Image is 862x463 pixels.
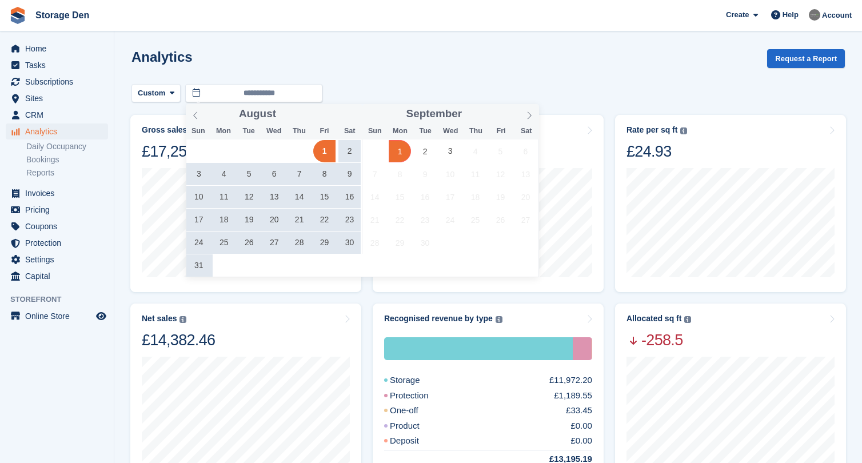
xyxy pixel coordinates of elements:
[26,141,108,152] a: Daily Occupancy
[414,163,436,185] span: September 9, 2025
[26,167,108,178] a: Reports
[6,185,108,201] a: menu
[313,163,336,185] span: August 8, 2025
[187,209,210,231] span: August 17, 2025
[131,84,181,103] button: Custom
[138,87,165,99] span: Custom
[25,235,94,251] span: Protection
[263,163,285,185] span: August 6, 2025
[809,9,820,21] img: Brian Barbour
[25,123,94,139] span: Analytics
[10,294,114,305] span: Storefront
[389,163,411,185] span: September 8, 2025
[389,231,411,254] span: September 29, 2025
[9,7,26,24] img: stora-icon-8386f47178a22dfd0bd8f6a31ec36ba5ce8667c1dd55bd0f319d3a0aa187defe.svg
[313,186,336,208] span: August 15, 2025
[489,140,512,162] span: September 5, 2025
[25,107,94,123] span: CRM
[186,127,211,135] span: Sun
[338,231,361,254] span: August 30, 2025
[238,209,260,231] span: August 19, 2025
[6,218,108,234] a: menu
[566,404,592,417] div: £33.45
[263,186,285,208] span: August 13, 2025
[288,209,310,231] span: August 21, 2025
[514,140,537,162] span: September 6, 2025
[462,108,498,120] input: Year
[384,374,448,387] div: Storage
[25,74,94,90] span: Subscriptions
[626,125,677,135] div: Rate per sq ft
[463,127,488,135] span: Thu
[389,140,411,162] span: September 1, 2025
[514,186,537,208] span: September 20, 2025
[338,209,361,231] span: August 23, 2025
[626,330,691,350] span: -258.5
[514,163,537,185] span: September 13, 2025
[680,127,687,134] img: icon-info-grey-7440780725fd019a000dd9b08b2336e03edf1995a4989e88bcd33f0948082b44.svg
[364,209,386,231] span: September 21, 2025
[464,186,486,208] span: September 18, 2025
[261,127,286,135] span: Wed
[187,254,210,277] span: August 31, 2025
[338,163,361,185] span: August 9, 2025
[414,209,436,231] span: September 23, 2025
[238,231,260,254] span: August 26, 2025
[364,231,386,254] span: September 28, 2025
[239,109,276,119] span: August
[187,186,210,208] span: August 10, 2025
[288,231,310,254] span: August 28, 2025
[626,314,681,324] div: Allocated sq ft
[726,9,749,21] span: Create
[684,316,691,323] img: icon-info-grey-7440780725fd019a000dd9b08b2336e03edf1995a4989e88bcd33f0948082b44.svg
[25,218,94,234] span: Coupons
[384,389,456,402] div: Protection
[767,49,845,68] button: Request a Report
[313,209,336,231] span: August 22, 2025
[6,107,108,123] a: menu
[142,330,215,350] div: £14,382.46
[6,202,108,218] a: menu
[25,268,94,284] span: Capital
[6,235,108,251] a: menu
[514,127,539,135] span: Sat
[25,252,94,268] span: Settings
[238,186,260,208] span: August 12, 2025
[338,186,361,208] span: August 16, 2025
[25,202,94,218] span: Pricing
[337,127,362,135] span: Sat
[384,314,493,324] div: Recognised revenue by type
[286,127,312,135] span: Thu
[464,163,486,185] span: September 11, 2025
[6,57,108,73] a: menu
[94,309,108,323] a: Preview store
[31,6,94,25] a: Storage Den
[6,90,108,106] a: menu
[364,186,386,208] span: September 14, 2025
[389,209,411,231] span: September 22, 2025
[464,140,486,162] span: September 4, 2025
[439,163,461,185] span: September 10, 2025
[489,127,514,135] span: Fri
[439,209,461,231] span: September 24, 2025
[6,123,108,139] a: menu
[6,252,108,268] a: menu
[313,140,336,162] span: August 1, 2025
[388,127,413,135] span: Mon
[276,108,312,120] input: Year
[142,142,215,161] div: £17,258.82
[364,163,386,185] span: September 7, 2025
[822,10,852,21] span: Account
[238,163,260,185] span: August 5, 2025
[489,163,512,185] span: September 12, 2025
[25,90,94,106] span: Sites
[263,231,285,254] span: August 27, 2025
[384,404,446,417] div: One-off
[384,420,447,433] div: Product
[288,163,310,185] span: August 7, 2025
[288,186,310,208] span: August 14, 2025
[783,9,799,21] span: Help
[438,127,463,135] span: Wed
[414,186,436,208] span: September 16, 2025
[573,337,592,360] div: Protection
